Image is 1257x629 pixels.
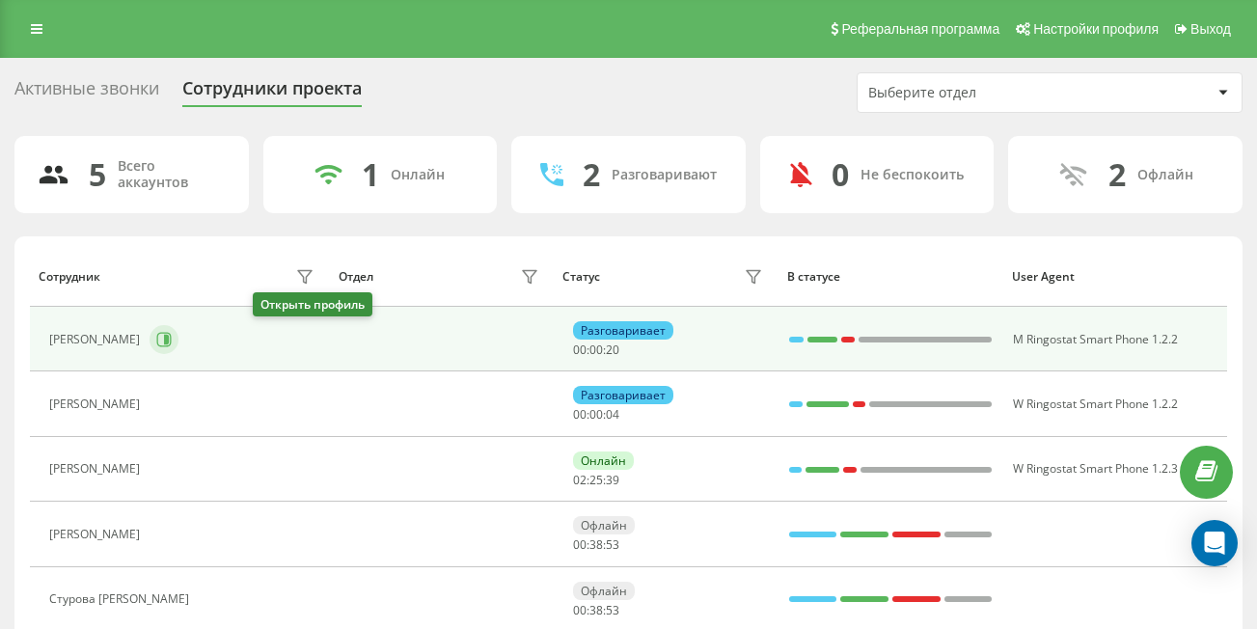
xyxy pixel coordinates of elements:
[49,397,145,411] div: [PERSON_NAME]
[391,167,445,183] div: Онлайн
[573,342,587,358] span: 00
[573,602,587,618] span: 00
[182,78,362,108] div: Сотрудники проекта
[1013,460,1178,477] span: W Ringostat Smart Phone 1.2.3
[1137,167,1193,183] div: Офлайн
[362,156,379,193] div: 1
[89,156,106,193] div: 5
[1190,21,1231,37] span: Выход
[589,472,603,488] span: 25
[573,321,673,340] div: Разговаривает
[868,85,1099,101] div: Выберите отдел
[832,156,849,193] div: 0
[606,342,619,358] span: 20
[573,451,634,470] div: Онлайн
[573,472,587,488] span: 02
[606,406,619,423] span: 04
[573,343,619,357] div: : :
[573,536,587,553] span: 00
[118,158,226,191] div: Всего аккаунтов
[787,270,994,284] div: В статусе
[14,78,159,108] div: Активные звонки
[1033,21,1159,37] span: Настройки профиля
[49,528,145,541] div: [PERSON_NAME]
[573,604,619,617] div: : :
[573,406,587,423] span: 00
[1013,331,1178,347] span: M Ringostat Smart Phone 1.2.2
[589,602,603,618] span: 38
[841,21,999,37] span: Реферальная программа
[606,472,619,488] span: 39
[49,333,145,346] div: [PERSON_NAME]
[1012,270,1218,284] div: User Agent
[1108,156,1126,193] div: 2
[589,342,603,358] span: 00
[573,474,619,487] div: : :
[562,270,600,284] div: Статус
[612,167,717,183] div: Разговаривают
[39,270,100,284] div: Сотрудник
[589,406,603,423] span: 00
[583,156,600,193] div: 2
[49,462,145,476] div: [PERSON_NAME]
[1013,396,1178,412] span: W Ringostat Smart Phone 1.2.2
[861,167,964,183] div: Не беспокоить
[1191,520,1238,566] div: Open Intercom Messenger
[253,292,372,316] div: Открыть профиль
[573,538,619,552] div: : :
[606,536,619,553] span: 53
[589,536,603,553] span: 38
[573,386,673,404] div: Разговаривает
[339,270,373,284] div: Отдел
[606,602,619,618] span: 53
[573,582,635,600] div: Офлайн
[49,592,194,606] div: Cтурова [PERSON_NAME]
[573,516,635,534] div: Офлайн
[573,408,619,422] div: : :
